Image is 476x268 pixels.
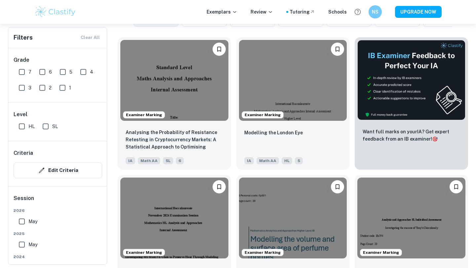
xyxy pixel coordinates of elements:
span: HL [282,157,292,164]
span: Math AA [257,157,279,164]
button: Bookmark [331,43,344,56]
span: SL [163,157,173,164]
p: Analysing the Probability of Resistance Retesting in Cryptocurrency Markets: A Statistical Approa... [126,129,223,151]
button: Help and Feedback [352,6,363,17]
span: HL [28,123,35,130]
span: 7 [28,68,31,76]
span: 6 [176,157,184,164]
span: Examiner Marking [242,112,283,118]
span: 5 [69,68,72,76]
span: 5 [295,157,303,164]
h6: NS [372,8,379,16]
span: SL [52,123,58,130]
a: Examiner MarkingBookmarkAnalysing the Probability of Resistance Retesting in Cryptocurrency Marke... [118,37,231,170]
span: 2025 [14,231,102,237]
span: Examiner Marking [123,112,165,118]
h6: Session [14,194,102,208]
button: Bookmark [213,180,226,193]
span: 🎯 [432,136,438,142]
button: NS [369,5,382,18]
img: Math AA IA example thumbnail: Investigating the success of Tony's Choc [357,178,465,258]
p: Modelling the London Eye [244,129,303,136]
span: 3 [28,84,31,91]
span: May [28,218,37,225]
button: Edit Criteria [14,162,102,178]
h6: Filters [14,33,33,42]
img: Math AA IA example thumbnail: Investigating My Most Fit Glass to Prese [120,178,228,258]
span: May [28,241,37,248]
a: Schools [328,8,347,16]
img: Math AA IA example thumbnail: Modelling perfume bottles to find volume [239,178,347,258]
p: Review [251,8,273,16]
button: Bookmark [213,43,226,56]
span: 2 [49,84,52,91]
img: Clastify logo [34,5,76,18]
h6: Grade [14,56,102,64]
a: ThumbnailWant full marks on yourIA? Get expert feedback from an IB examiner! [355,37,468,170]
span: 6 [49,68,52,76]
a: Examiner MarkingBookmarkModelling the London EyeIAMath AAHL5 [236,37,350,170]
p: Exemplars [207,8,237,16]
h6: Criteria [14,149,33,157]
p: Want full marks on your IA ? Get expert feedback from an IB examiner! [363,128,460,143]
img: Thumbnail [357,40,465,120]
span: Examiner Marking [123,250,165,255]
h6: Level [14,111,102,118]
span: Examiner Marking [242,250,283,255]
span: 2026 [14,208,102,214]
img: Math AA IA example thumbnail: Modelling the London Eye [239,40,347,121]
button: UPGRADE NOW [395,6,442,18]
img: Math AA IA example thumbnail: Analysing the Probability of Resistance [120,40,228,121]
span: IA [126,157,135,164]
a: Tutoring [290,8,315,16]
span: Examiner Marking [360,250,402,255]
span: Math AA [138,157,160,164]
button: Bookmark [450,180,463,193]
span: 4 [90,68,93,76]
span: IA [244,157,254,164]
span: 1 [69,84,71,91]
button: Bookmark [331,180,344,193]
span: 2024 [14,254,102,260]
